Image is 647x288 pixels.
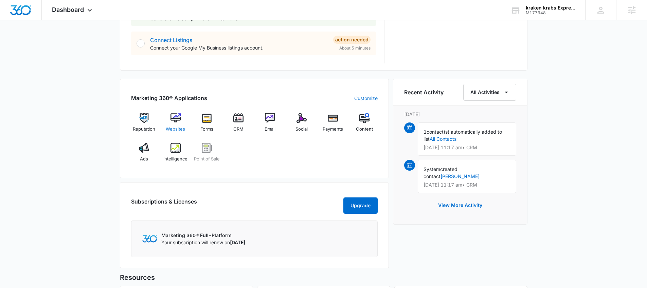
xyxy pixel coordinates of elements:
[424,145,510,150] p: [DATE] 11:17 am • CRM
[463,84,516,101] button: All Activities
[339,45,371,51] span: About 5 minutes
[257,113,283,137] a: Email
[424,183,510,187] p: [DATE] 11:17 am • CRM
[140,156,148,162] span: Ads
[526,5,575,11] div: account name
[142,235,157,242] img: Marketing 360 Logo
[424,166,457,179] span: created contact
[226,113,252,137] a: CRM
[526,11,575,15] div: account id
[441,173,480,179] a: [PERSON_NAME]
[161,239,245,246] p: Your subscription will renew on
[424,129,502,142] span: contact(s) automatically added to list
[52,6,84,13] span: Dashboard
[288,113,314,137] a: Social
[200,126,213,133] span: Forms
[320,113,346,137] a: Payments
[194,113,220,137] a: Forms
[356,126,373,133] span: Content
[265,126,275,133] span: Email
[194,156,220,162] span: Point of Sale
[404,111,516,118] p: [DATE]
[131,143,157,167] a: Ads
[424,166,440,172] span: System
[163,156,187,162] span: Intelligence
[352,113,378,137] a: Content
[161,232,245,239] p: Marketing 360® Full-Platform
[343,197,378,214] button: Upgrade
[131,94,207,102] h2: Marketing 360® Applications
[430,136,456,142] a: All Contacts
[230,239,245,245] span: [DATE]
[150,44,328,51] p: Connect your Google My Business listings account.
[120,272,527,283] h5: Resources
[233,126,244,133] span: CRM
[150,37,192,43] a: Connect Listings
[131,113,157,137] a: Reputation
[194,143,220,167] a: Point of Sale
[133,126,155,133] span: Reputation
[162,113,188,137] a: Websites
[323,126,343,133] span: Payments
[431,197,489,213] button: View More Activity
[131,197,197,211] h2: Subscriptions & Licenses
[166,126,185,133] span: Websites
[424,129,427,135] span: 1
[354,95,378,102] a: Customize
[295,126,308,133] span: Social
[162,143,188,167] a: Intelligence
[333,36,371,44] div: Action Needed
[404,88,444,96] h6: Recent Activity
